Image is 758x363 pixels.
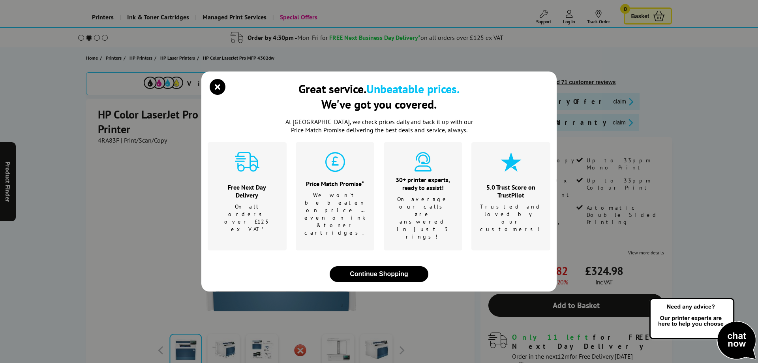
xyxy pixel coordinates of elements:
button: close modal [212,81,223,93]
div: Free Next Day Delivery [218,183,277,199]
div: 5.0 Trust Score on TrustPilot [480,183,542,199]
div: Great service. We've got you covered. [298,81,460,112]
p: We won't be beaten on price …even on ink & toner cartridges. [304,192,366,237]
p: Trusted and loved by our customers! [480,203,542,233]
button: close modal [330,266,428,282]
div: 30+ printer experts, ready to assist! [394,176,453,192]
b: Unbeatable prices. [366,81,460,96]
img: Open Live Chat window [647,297,758,361]
p: At [GEOGRAPHIC_DATA], we check prices daily and back it up with our Price Match Promise deliverin... [280,118,478,134]
div: Price Match Promise* [304,180,366,188]
p: On average our calls are answered in just 3 rings! [394,196,453,241]
p: On all orders over £125 ex VAT* [218,203,277,233]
